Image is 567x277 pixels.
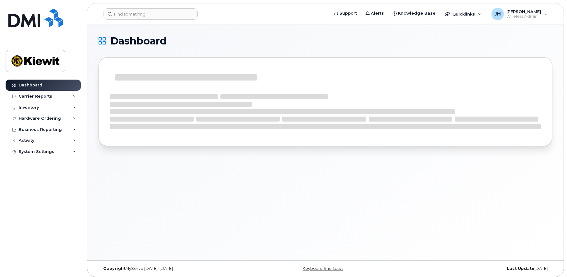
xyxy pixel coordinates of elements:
[401,266,552,271] div: [DATE]
[507,266,534,271] strong: Last Update
[99,266,250,271] div: MyServe [DATE]–[DATE]
[302,266,343,271] a: Keyboard Shortcuts
[110,36,167,46] span: Dashboard
[103,266,126,271] strong: Copyright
